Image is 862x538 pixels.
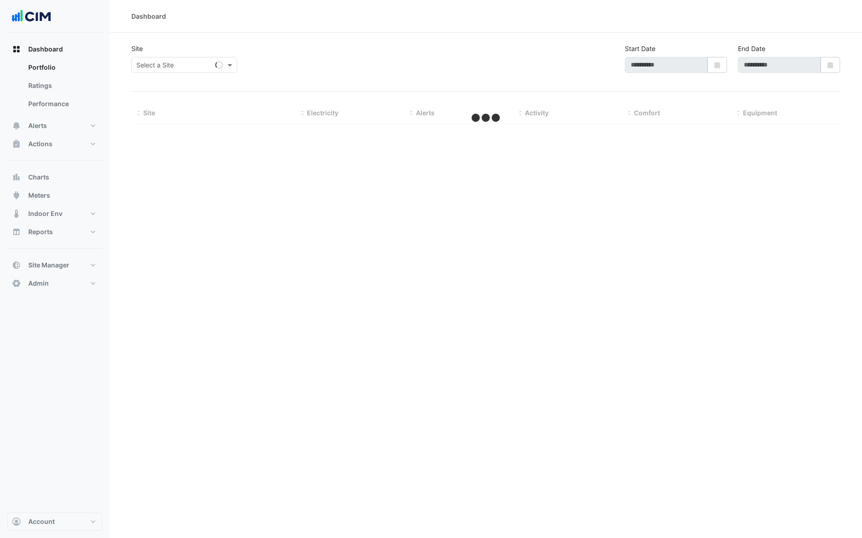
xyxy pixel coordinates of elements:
app-icon: Reports [12,227,21,236]
button: Meters [7,186,102,205]
a: Portfolio [21,58,102,77]
span: Alerts [28,121,47,130]
span: Indoor Env [28,209,62,218]
span: Meters [28,191,50,200]
app-icon: Admin [12,279,21,288]
app-icon: Actions [12,139,21,149]
span: Equipment [743,109,777,117]
button: Dashboard [7,40,102,58]
span: Account [28,517,55,526]
span: Alerts [416,109,435,117]
button: Account [7,512,102,531]
label: Start Date [625,44,655,53]
button: Admin [7,274,102,292]
button: Site Manager [7,256,102,274]
app-icon: Dashboard [12,45,21,54]
a: Ratings [21,77,102,95]
div: Dashboard [7,58,102,117]
span: Admin [28,279,49,288]
button: Reports [7,223,102,241]
div: Dashboard [131,11,166,21]
button: Actions [7,135,102,153]
span: Dashboard [28,45,63,54]
app-icon: Indoor Env [12,209,21,218]
button: Alerts [7,117,102,135]
a: Performance [21,95,102,113]
span: Electricity [307,109,338,117]
span: Reports [28,227,53,236]
span: Activity [525,109,549,117]
span: Actions [28,139,52,149]
app-icon: Charts [12,173,21,182]
app-icon: Alerts [12,121,21,130]
span: Site Manager [28,261,69,270]
app-icon: Meters [12,191,21,200]
span: Charts [28,173,49,182]
button: Indoor Env [7,205,102,223]
img: Company Logo [11,7,52,26]
label: End Date [738,44,765,53]
span: Site [143,109,155,117]
span: Comfort [634,109,660,117]
app-icon: Site Manager [12,261,21,270]
label: Site [131,44,143,53]
button: Charts [7,168,102,186]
